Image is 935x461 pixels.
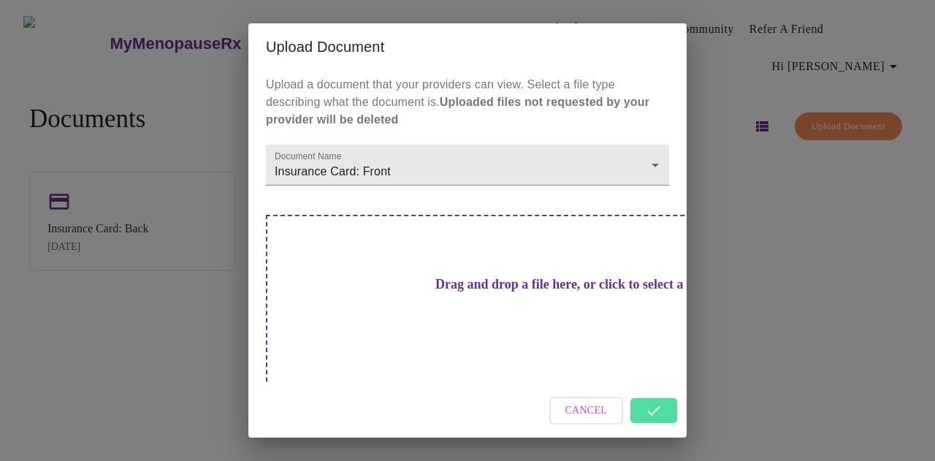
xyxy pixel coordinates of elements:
button: Cancel [549,397,624,425]
h3: Drag and drop a file here, or click to select a file [368,277,771,292]
h2: Upload Document [266,35,669,58]
div: Insurance Card: Front [266,145,669,186]
strong: Uploaded files not requested by your provider will be deleted [266,96,649,126]
span: Cancel [565,402,608,420]
p: Upload a document that your providers can view. Select a file type describing what the document is. [266,76,669,129]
